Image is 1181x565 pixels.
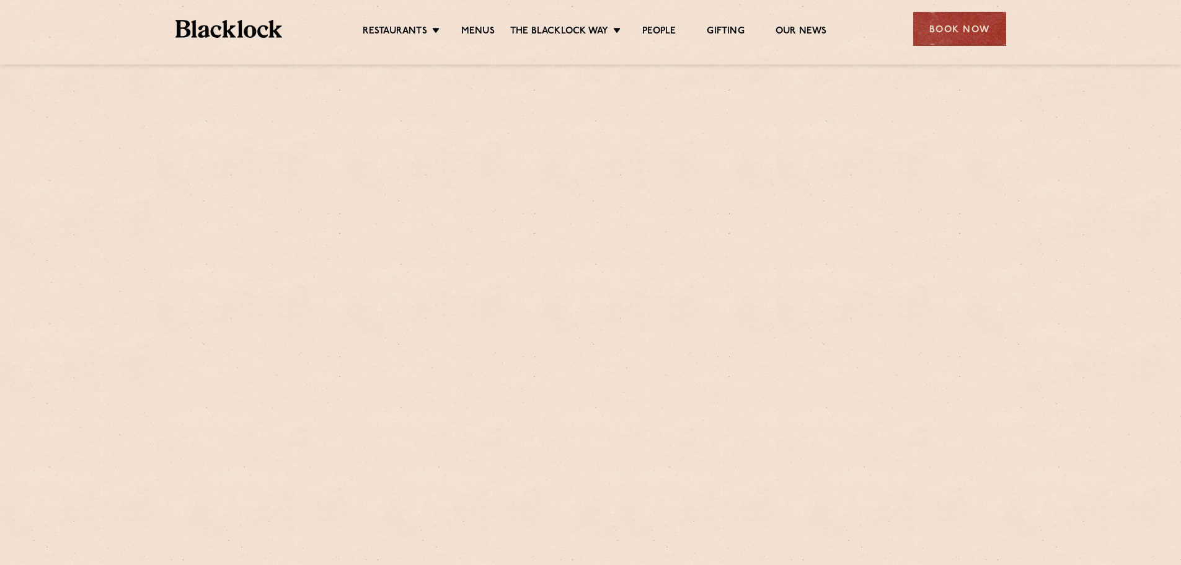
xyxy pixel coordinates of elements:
a: Restaurants [363,25,427,39]
a: The Blacklock Way [510,25,608,39]
a: Menus [461,25,495,39]
img: BL_Textured_Logo-footer-cropped.svg [175,20,283,38]
a: Our News [776,25,827,39]
div: Book Now [913,12,1006,46]
a: People [642,25,676,39]
a: Gifting [707,25,744,39]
